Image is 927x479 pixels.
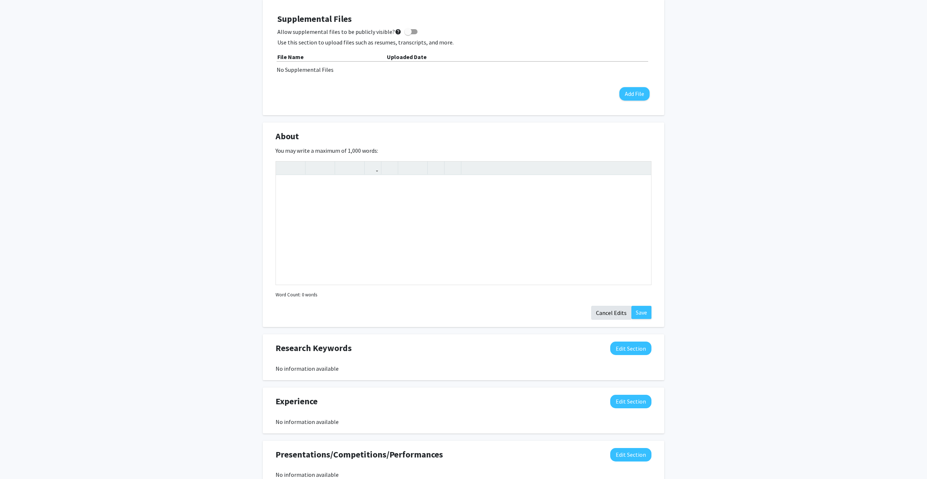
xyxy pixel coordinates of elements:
[430,161,442,174] button: Remove format
[277,14,650,24] h4: Supplemental Files
[276,448,443,461] span: Presentations/Competitions/Performances
[277,53,304,61] b: File Name
[610,342,651,355] button: Edit Research Keywords
[366,161,379,174] button: Link
[276,364,651,373] div: No information available
[387,53,427,61] b: Uploaded Date
[383,161,396,174] button: Insert Image
[276,146,378,155] label: You may write a maximum of 1,000 words:
[337,161,350,174] button: Superscript
[276,395,318,408] span: Experience
[320,161,333,174] button: Emphasis (Ctrl + I)
[400,161,413,174] button: Unordered list
[636,161,649,174] button: Fullscreen
[610,448,651,462] button: Edit Presentations/Competitions/Performances
[276,470,651,479] div: No information available
[307,161,320,174] button: Strong (Ctrl + B)
[350,161,362,174] button: Subscript
[619,87,650,101] button: Add File
[276,417,651,426] div: No information available
[413,161,426,174] button: Ordered list
[610,395,651,408] button: Edit Experience
[631,306,651,319] button: Save
[291,161,303,174] button: Redo (Ctrl + Y)
[276,291,317,298] small: Word Count: 0 words
[277,27,401,36] span: Allow supplemental files to be publicly visible?
[277,65,650,74] div: No Supplemental Files
[276,175,651,285] div: Note to users with screen readers: Please deactivate our accessibility plugin for this page as it...
[278,161,291,174] button: Undo (Ctrl + Z)
[276,130,299,143] span: About
[591,306,631,320] button: Cancel Edits
[446,161,459,174] button: Insert horizontal rule
[277,38,650,47] p: Use this section to upload files such as resumes, transcripts, and more.
[276,342,352,355] span: Research Keywords
[5,446,31,474] iframe: Chat
[395,27,401,36] mat-icon: help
